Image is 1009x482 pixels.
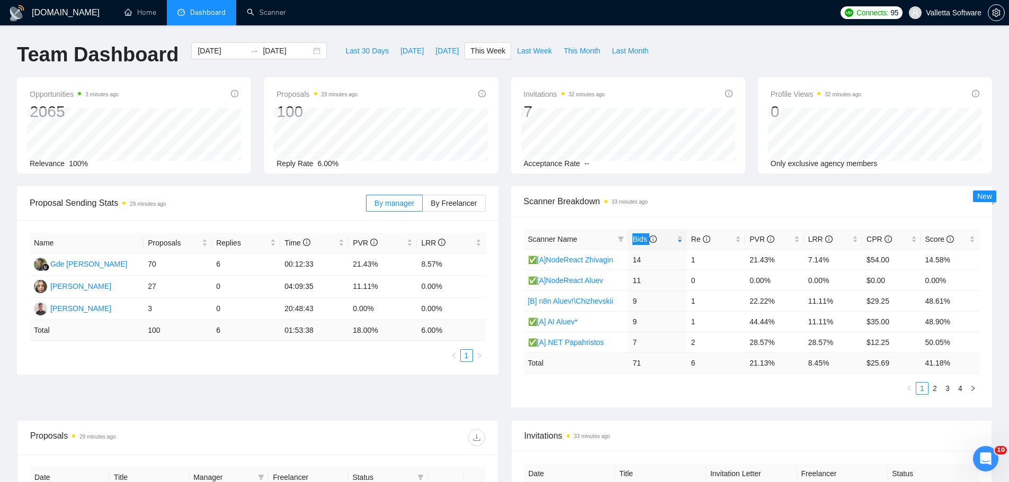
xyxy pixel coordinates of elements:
[703,235,710,243] span: info-circle
[804,311,862,332] td: 11.11%
[528,276,603,285] a: ✅[A]NodeReact Aluev
[370,239,378,246] span: info-circle
[687,249,745,270] td: 1
[144,298,212,320] td: 3
[148,237,200,249] span: Proposals
[612,45,648,57] span: Last Month
[921,249,979,270] td: 14.58%
[470,45,505,57] span: This Week
[528,297,613,305] a: [B] n8n Aluev!\Chizhevskii
[247,8,286,17] a: searchScanner
[745,249,803,270] td: 21.43%
[903,382,916,395] li: Previous Page
[995,446,1007,454] span: 10
[970,385,976,392] span: right
[349,320,417,341] td: 18.00 %
[862,352,921,373] td: $ 25.69
[212,298,280,320] td: 0
[198,45,246,57] input: Start date
[30,88,119,101] span: Opportunities
[435,45,459,57] span: [DATE]
[349,253,417,276] td: 21.43%
[903,382,916,395] button: left
[569,92,605,97] time: 32 minutes ago
[745,352,803,373] td: 21.13 %
[34,304,111,312] a: MK[PERSON_NAME]
[50,280,111,292] div: [PERSON_NAME]
[430,42,465,59] button: [DATE]
[417,320,485,341] td: 6.00 %
[431,199,477,207] span: By Freelancer
[130,201,166,207] time: 29 minutes ago
[745,290,803,311] td: 22.22%
[438,239,445,246] span: info-circle
[465,42,511,59] button: This Week
[687,352,745,373] td: 6
[280,276,349,298] td: 04:09:35
[628,352,686,373] td: 71
[921,311,979,332] td: 48.90%
[395,42,430,59] button: [DATE]
[34,280,47,293] img: VS
[749,235,774,243] span: PVR
[862,270,921,290] td: $0.00
[524,429,979,442] span: Invitations
[421,239,445,247] span: LRR
[977,192,992,201] span: New
[451,352,457,359] span: left
[906,385,913,392] span: left
[988,4,1005,21] button: setting
[30,102,119,122] div: 2065
[284,239,310,247] span: Time
[558,42,606,59] button: This Month
[967,382,979,395] li: Next Page
[30,196,366,210] span: Proposal Sending Stats
[349,276,417,298] td: 11.11%
[448,349,460,362] button: left
[345,45,389,57] span: Last 30 Days
[212,233,280,253] th: Replies
[524,88,605,101] span: Invitations
[564,45,600,57] span: This Month
[954,383,966,394] a: 4
[687,311,745,332] td: 1
[574,433,610,439] time: 33 minutes ago
[30,429,257,446] div: Proposals
[921,290,979,311] td: 48.61%
[973,446,998,471] iframe: Intercom live chat
[771,88,861,101] span: Profile Views
[280,253,349,276] td: 00:12:33
[50,303,111,314] div: [PERSON_NAME]
[30,320,144,341] td: Total
[258,474,264,480] span: filter
[628,270,686,290] td: 11
[212,276,280,298] td: 0
[632,235,656,243] span: Bids
[618,236,624,242] span: filter
[340,42,395,59] button: Last 30 Days
[967,382,979,395] button: right
[476,352,483,359] span: right
[954,382,967,395] li: 4
[916,383,928,394] a: 1
[916,382,928,395] li: 1
[941,382,954,395] li: 3
[34,259,128,268] a: GKGde [PERSON_NAME]
[144,276,212,298] td: 27
[34,281,111,290] a: VS[PERSON_NAME]
[687,332,745,352] td: 2
[804,249,862,270] td: 7.14%
[263,45,311,57] input: End date
[212,253,280,276] td: 6
[303,239,310,246] span: info-circle
[524,352,629,373] td: Total
[34,302,47,315] img: MK
[473,349,486,362] li: Next Page
[649,235,657,243] span: info-circle
[322,92,358,97] time: 29 minutes ago
[972,90,979,97] span: info-circle
[448,349,460,362] li: Previous Page
[804,352,862,373] td: 8.45 %
[628,332,686,352] td: 7
[856,7,888,19] span: Connects:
